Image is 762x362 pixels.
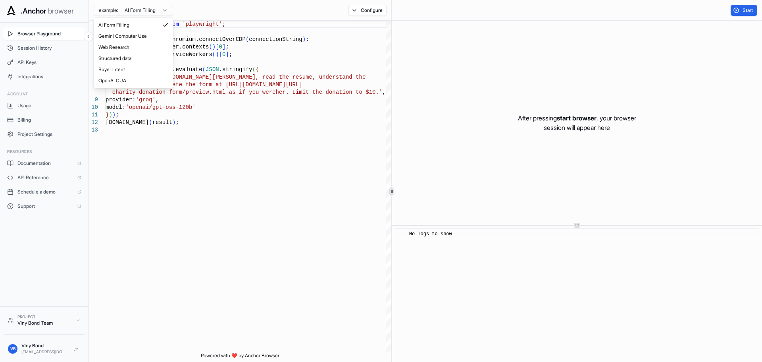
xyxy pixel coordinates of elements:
[98,55,131,62] span: Structured data
[98,77,126,84] span: OpenAI CUA
[98,66,125,73] span: Buyer Intent
[98,33,147,39] span: Gemini Computer Use
[98,44,129,50] span: Web Research
[98,22,129,28] span: AI Form Filling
